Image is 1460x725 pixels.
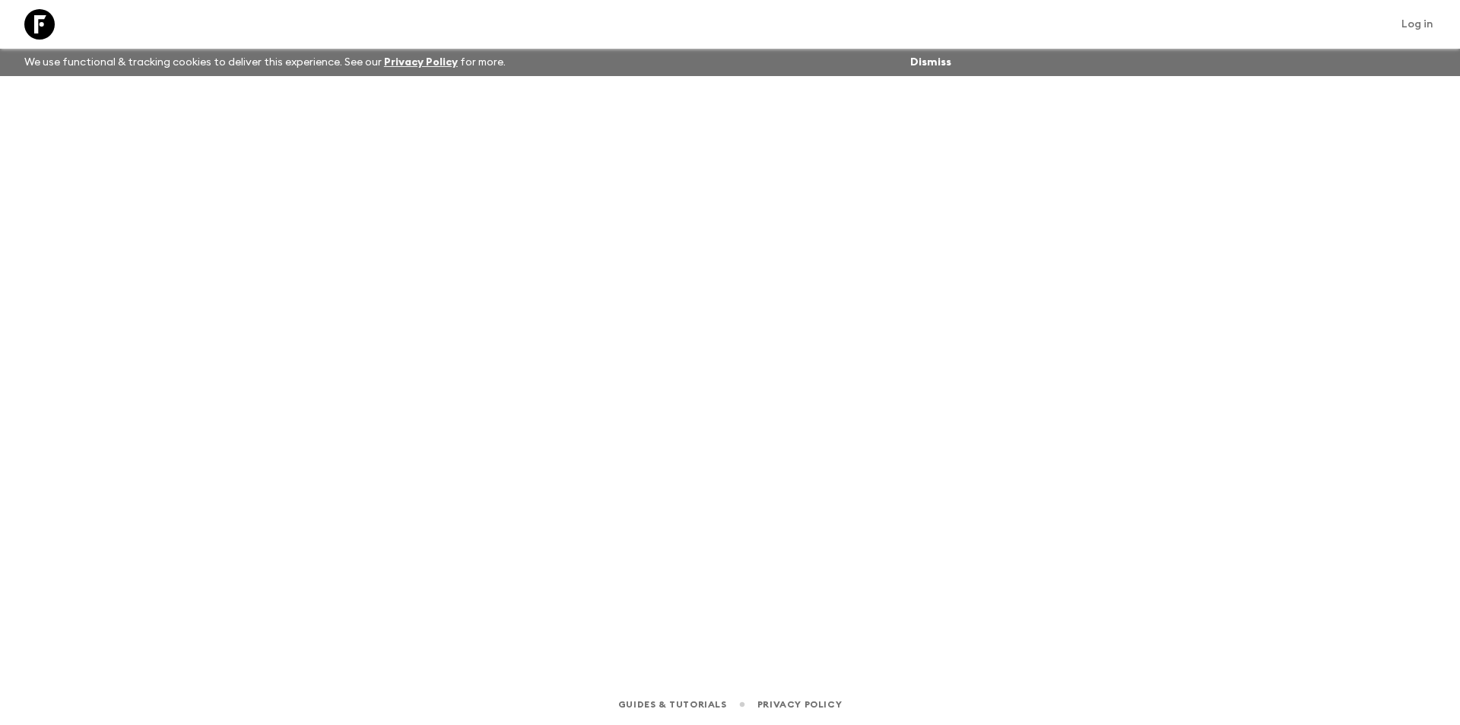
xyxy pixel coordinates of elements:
button: Dismiss [906,52,955,73]
a: Guides & Tutorials [618,696,727,713]
a: Log in [1393,14,1442,35]
p: We use functional & tracking cookies to deliver this experience. See our for more. [18,49,512,76]
a: Privacy Policy [757,696,842,713]
a: Privacy Policy [384,57,458,68]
